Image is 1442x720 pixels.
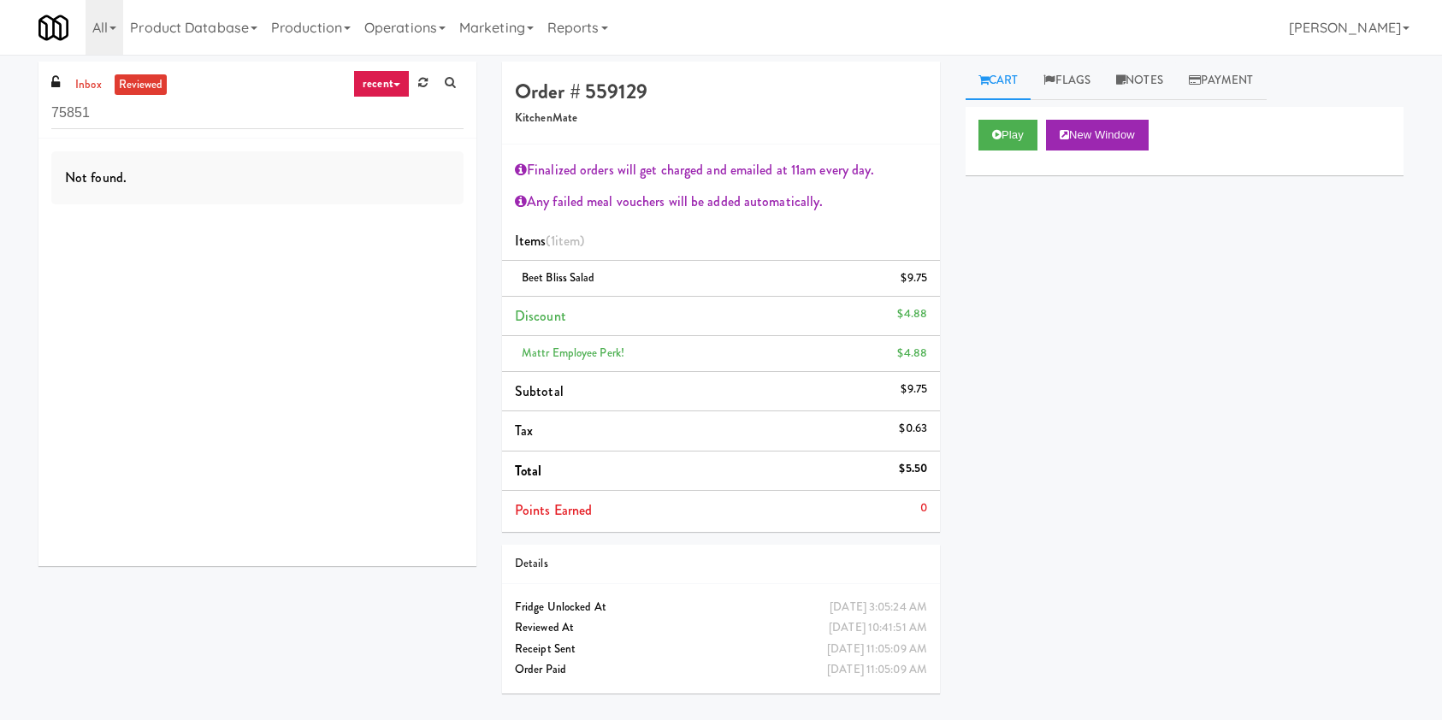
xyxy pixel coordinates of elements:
span: (1 ) [546,231,584,251]
span: Items [515,231,584,251]
div: $4.88 [897,304,927,325]
a: reviewed [115,74,168,96]
div: $4.88 [897,343,927,364]
a: inbox [71,74,106,96]
div: Details [515,553,927,575]
div: $0.63 [899,418,927,440]
div: $5.50 [899,458,927,480]
a: Flags [1031,62,1103,100]
img: Micromart [38,13,68,43]
div: Any failed meal vouchers will be added automatically. [515,189,927,215]
span: Not found. [65,168,127,187]
div: [DATE] 11:05:09 AM [827,639,927,660]
span: Subtotal [515,381,564,401]
div: Order Paid [515,659,927,681]
a: Payment [1176,62,1267,100]
span: Discount [515,306,566,326]
input: Search vision orders [51,97,464,129]
a: recent [353,70,410,97]
div: $9.75 [901,268,927,289]
button: New Window [1046,120,1149,150]
span: Points Earned [515,500,592,520]
span: Mattr Employee Perk! [522,345,624,361]
a: Notes [1103,62,1176,100]
h4: Order # 559129 [515,80,927,103]
a: Cart [966,62,1031,100]
div: Reviewed At [515,617,927,639]
ng-pluralize: item [555,231,580,251]
div: [DATE] 11:05:09 AM [827,659,927,681]
div: [DATE] 3:05:24 AM [830,597,927,618]
h5: KitchenMate [515,112,927,125]
div: $9.75 [901,379,927,400]
span: Tax [515,421,533,440]
span: Beet Bliss Salad [522,269,595,286]
div: [DATE] 10:41:51 AM [829,617,927,639]
button: Play [978,120,1037,150]
div: Finalized orders will get charged and emailed at 11am every day. [515,157,927,183]
span: Total [515,461,542,481]
div: Fridge Unlocked At [515,597,927,618]
div: 0 [920,498,927,519]
div: Receipt Sent [515,639,927,660]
